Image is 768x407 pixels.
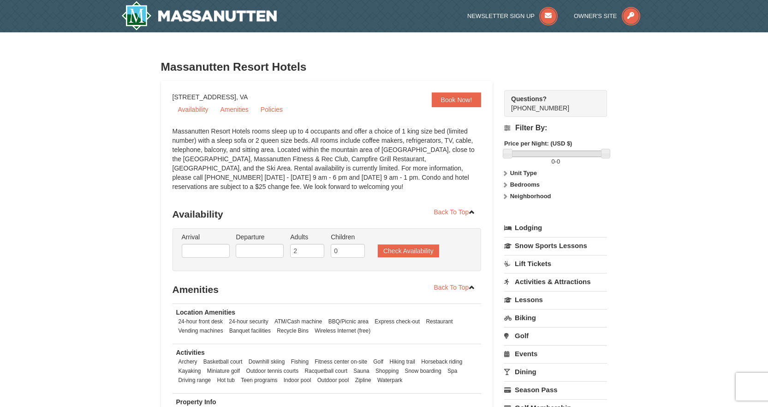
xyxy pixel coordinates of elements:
li: Vending machines [176,326,226,335]
a: Activities & Attractions [504,273,607,290]
button: Check Availability [378,244,439,257]
li: BBQ/Picnic area [326,317,371,326]
h3: Massanutten Resort Hotels [161,58,607,76]
li: Fitness center on-site [312,357,369,366]
label: Adults [290,232,324,242]
li: Wireless Internet (free) [312,326,373,335]
a: Season Pass [504,381,607,398]
li: Zipline [353,376,374,385]
a: Events [504,345,607,362]
li: Recycle Bins [274,326,311,335]
strong: Price per Night: (USD $) [504,140,572,147]
li: Outdoor pool [315,376,351,385]
a: Golf [504,327,607,344]
li: Restaurant [423,317,455,326]
li: 24-hour security [226,317,270,326]
label: - [504,157,607,166]
li: Express check-out [372,317,422,326]
li: Miniature golf [205,366,242,376]
span: 0 [557,158,560,165]
h4: Filter By: [504,124,607,132]
li: ATM/Cash machine [272,317,325,326]
strong: Questions? [511,95,547,103]
label: Arrival [182,232,230,242]
a: Lodging [504,219,607,236]
li: Golf [371,357,386,366]
a: Owner's Site [574,12,640,19]
a: Biking [504,309,607,326]
li: Downhill skiing [246,357,287,366]
span: 0 [551,158,554,165]
li: Snow boarding [403,366,444,376]
span: Newsletter Sign Up [467,12,535,19]
li: Archery [176,357,200,366]
a: Lessons [504,291,607,308]
a: Book Now! [432,92,482,107]
li: Basketball court [201,357,245,366]
a: Lift Tickets [504,255,607,272]
a: Massanutten Resort [121,1,277,30]
div: Massanutten Resort Hotels rooms sleep up to 4 occupants and offer a choice of 1 king size bed (li... [173,127,482,200]
a: Newsletter Sign Up [467,12,558,19]
strong: Activities [176,349,205,356]
a: Availability [173,103,214,116]
strong: Location Amenities [176,309,236,316]
li: Spa [445,366,459,376]
li: Hot tub [215,376,237,385]
h3: Availability [173,205,482,224]
img: Massanutten Resort Logo [121,1,277,30]
li: Fishing [289,357,311,366]
label: Departure [236,232,284,242]
strong: Neighborhood [510,193,551,200]
strong: Property Info [176,398,216,406]
a: Amenities [214,103,254,116]
li: Banquet facilities [227,326,273,335]
li: Driving range [176,376,214,385]
strong: Bedrooms [510,181,540,188]
span: Owner's Site [574,12,617,19]
li: Horseback riding [419,357,464,366]
a: Back To Top [428,280,482,294]
li: Shopping [373,366,401,376]
li: Sauna [351,366,371,376]
h3: Amenities [173,280,482,299]
a: Snow Sports Lessons [504,237,607,254]
li: Teen programs [238,376,280,385]
strong: Unit Type [510,170,537,176]
a: Back To Top [428,205,482,219]
li: Racquetball court [302,366,350,376]
a: Policies [255,103,288,116]
li: Hiking trail [387,357,417,366]
a: Dining [504,363,607,380]
li: 24-hour front desk [176,317,226,326]
span: [PHONE_NUMBER] [511,94,590,112]
label: Children [331,232,365,242]
li: Waterpark [375,376,405,385]
li: Indoor pool [281,376,314,385]
li: Kayaking [176,366,203,376]
li: Outdoor tennis courts [244,366,301,376]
